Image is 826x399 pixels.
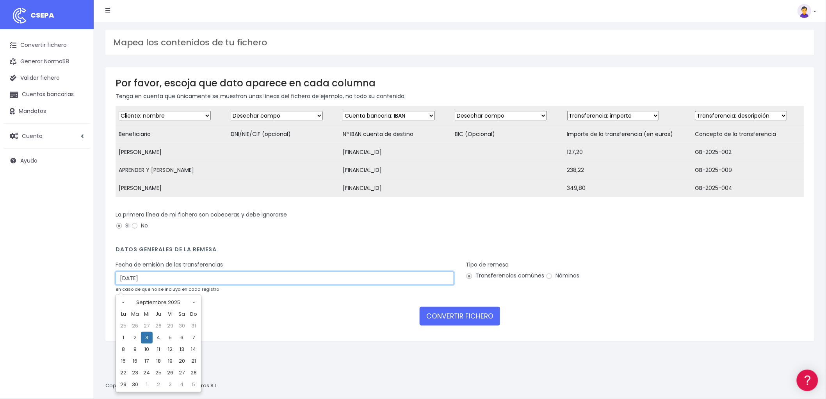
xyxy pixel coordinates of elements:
[8,188,148,195] div: Programadores
[188,344,199,355] td: 14
[8,200,148,212] a: API
[188,355,199,367] td: 21
[8,168,148,180] a: General
[8,54,148,62] div: Información general
[4,86,90,103] a: Cuentas bancarias
[564,125,692,143] td: Importe de la transferencia (en euros)
[164,332,176,344] td: 5
[188,379,199,390] td: 5
[8,66,148,79] a: Información general
[153,379,164,390] td: 2
[176,355,188,367] td: 20
[692,143,804,161] td: GB-2025-002
[116,222,130,230] label: Si
[153,320,164,332] td: 28
[340,179,452,197] td: [FINANCIAL_ID]
[466,261,509,269] label: Tipo de remesa
[129,297,188,308] th: Septiembre 2025
[340,125,452,143] td: Nº IBAN cuenta de destino
[141,344,153,355] td: 10
[105,382,219,390] p: Copyright © 2025 .
[10,6,29,25] img: logo
[8,135,148,147] a: Perfiles de empresas
[692,161,804,179] td: GB-2025-009
[798,4,812,18] img: profile
[129,308,141,320] th: Ma
[176,367,188,379] td: 27
[22,132,43,140] span: Cuenta
[164,367,176,379] td: 26
[4,54,90,70] a: Generar Norma58
[141,320,153,332] td: 27
[117,308,129,320] th: Lu
[176,332,188,344] td: 6
[8,99,148,111] a: Formatos
[164,344,176,355] td: 12
[117,332,129,344] td: 1
[107,225,150,233] a: POWERED BY ENCHANT
[564,179,692,197] td: 349,80
[4,103,90,120] a: Mandatos
[546,272,579,280] label: Nóminas
[8,209,148,223] button: Contáctanos
[117,355,129,367] td: 15
[4,152,90,169] a: Ayuda
[692,179,804,197] td: GB-2025-004
[116,246,804,257] h4: Datos generales de la remesa
[117,367,129,379] td: 22
[188,308,199,320] th: Do
[176,308,188,320] th: Sa
[116,92,804,100] p: Tenga en cuenta que únicamente se muestran unas líneas del fichero de ejemplo, no todo su contenido.
[4,37,90,54] a: Convertir fichero
[117,344,129,355] td: 8
[176,320,188,332] td: 30
[153,332,164,344] td: 4
[4,70,90,86] a: Validar fichero
[129,367,141,379] td: 23
[20,157,37,165] span: Ayuda
[176,344,188,355] td: 13
[116,286,219,292] small: en caso de que no se incluya en cada registro
[4,128,90,144] a: Cuenta
[164,308,176,320] th: Vi
[116,77,804,89] h3: Por favor, escoja que dato aparece en cada columna
[466,272,544,280] label: Transferencias comúnes
[129,355,141,367] td: 16
[164,355,176,367] td: 19
[141,367,153,379] td: 24
[188,297,199,308] th: »
[188,367,199,379] td: 28
[141,332,153,344] td: 3
[188,332,199,344] td: 7
[8,155,148,163] div: Facturación
[176,379,188,390] td: 4
[420,307,500,326] button: CONVERTIR FICHERO
[228,125,340,143] td: DNI/NIE/CIF (opcional)
[131,222,148,230] label: No
[129,332,141,344] td: 2
[141,308,153,320] th: Mi
[30,10,54,20] span: CSEPA
[113,38,806,48] h3: Mapea los contenidos de tu fichero
[8,123,148,135] a: Videotutoriales
[153,344,164,355] td: 11
[8,86,148,94] div: Convertir ficheros
[564,161,692,179] td: 238,22
[116,143,228,161] td: [PERSON_NAME]
[564,143,692,161] td: 127,20
[153,308,164,320] th: Ju
[117,320,129,332] td: 25
[141,355,153,367] td: 17
[116,161,228,179] td: APRENDER Y [PERSON_NAME]
[129,320,141,332] td: 26
[153,367,164,379] td: 25
[188,320,199,332] td: 31
[117,297,129,308] th: «
[116,179,228,197] td: [PERSON_NAME]
[117,379,129,390] td: 29
[116,261,223,269] label: Fecha de emisión de las transferencias
[8,111,148,123] a: Problemas habituales
[129,379,141,390] td: 30
[116,125,228,143] td: Beneficiario
[340,143,452,161] td: [FINANCIAL_ID]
